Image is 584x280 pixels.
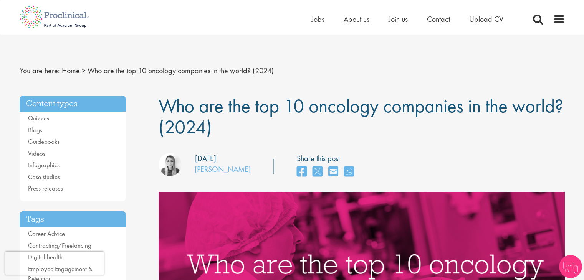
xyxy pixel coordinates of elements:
a: [PERSON_NAME] [195,164,251,174]
a: Infographics [28,161,60,169]
a: share on twitter [313,164,323,180]
span: Who are the top 10 oncology companies in the world? (2024) [88,66,274,76]
span: You are here: [20,66,60,76]
a: share on whats app [344,164,354,180]
a: Join us [389,14,408,24]
a: Quizzes [28,114,49,122]
span: > [82,66,86,76]
a: Jobs [311,14,324,24]
a: About us [344,14,369,24]
div: [DATE] [195,153,216,164]
img: Chatbot [559,255,582,278]
a: Career Advice [28,229,65,238]
iframe: reCAPTCHA [5,252,104,275]
a: Guidebooks [28,137,60,146]
a: Case studies [28,173,60,181]
a: share on email [328,164,338,180]
h3: Tags [20,211,126,227]
a: share on facebook [297,164,307,180]
a: Upload CV [469,14,503,24]
span: Who are the top 10 oncology companies in the world? (2024) [159,94,563,139]
a: Videos [28,149,45,158]
label: Share this post [297,153,358,164]
a: breadcrumb link [62,66,80,76]
img: Hannah Burke [159,153,182,176]
a: Press releases [28,184,63,193]
a: Contact [427,14,450,24]
h3: Content types [20,96,126,112]
a: Contracting/Freelancing [28,241,91,250]
a: Blogs [28,126,42,134]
